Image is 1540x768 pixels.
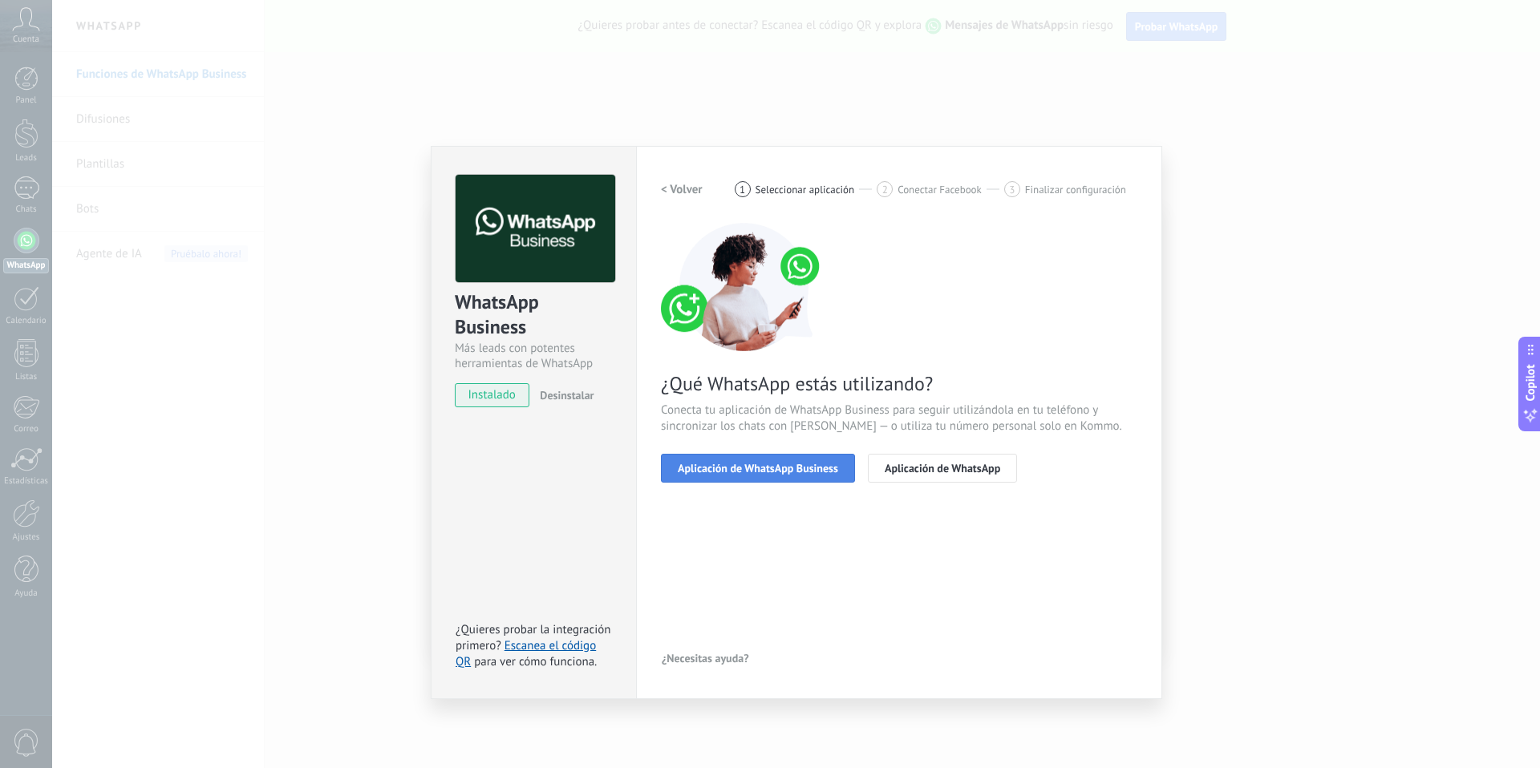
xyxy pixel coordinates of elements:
[661,175,703,204] button: < Volver
[456,622,611,653] span: ¿Quieres probar la integración primero?
[1522,365,1538,402] span: Copilot
[898,184,982,196] span: Conectar Facebook
[661,402,1137,435] span: Conecta tu aplicación de WhatsApp Business para seguir utilizándola en tu teléfono y sincronizar ...
[661,182,703,197] h2: < Volver
[456,175,615,283] img: logo_main.png
[456,383,529,407] span: instalado
[662,653,749,664] span: ¿Necesitas ayuda?
[1009,183,1015,196] span: 3
[740,183,745,196] span: 1
[455,289,613,341] div: WhatsApp Business
[868,454,1017,483] button: Aplicación de WhatsApp
[661,371,1137,396] span: ¿Qué WhatsApp estás utilizando?
[540,388,594,402] span: Desinstalar
[533,383,594,407] button: Desinstalar
[661,646,750,670] button: ¿Necesitas ayuda?
[456,638,596,669] a: Escanea el código QR
[661,454,855,483] button: Aplicación de WhatsApp Business
[661,223,829,351] img: connect number
[882,183,888,196] span: 2
[474,654,597,669] span: para ver cómo funciona.
[678,463,838,474] span: Aplicación de WhatsApp Business
[756,184,855,196] span: Seleccionar aplicación
[455,341,613,371] div: Más leads con potentes herramientas de WhatsApp
[1025,184,1126,196] span: Finalizar configuración
[885,463,1000,474] span: Aplicación de WhatsApp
